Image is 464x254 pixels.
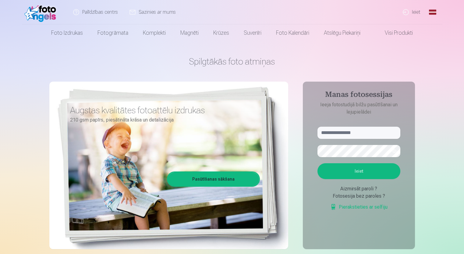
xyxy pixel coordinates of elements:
[317,192,400,200] div: Fotosesija bez paroles ?
[44,24,90,41] a: Foto izdrukas
[206,24,236,41] a: Krūzes
[24,2,59,22] img: /fa1
[90,24,136,41] a: Fotogrāmata
[70,105,255,116] h3: Augstas kvalitātes fotoattēlu izdrukas
[70,116,255,124] p: 210 gsm papīrs, piesātināta krāsa un detalizācija
[269,24,317,41] a: Foto kalendāri
[317,163,400,179] button: Ieiet
[168,172,259,186] a: Pasūtīšanas sākšana
[311,101,406,116] p: Ieeja fotostudijā bilžu pasūtīšanai un lejupielādei
[317,24,368,41] a: Atslēgu piekariņi
[49,56,415,67] h1: Spilgtākās foto atmiņas
[236,24,269,41] a: Suvenīri
[173,24,206,41] a: Magnēti
[136,24,173,41] a: Komplekti
[368,24,420,41] a: Visi produkti
[317,185,400,192] div: Aizmirsāt paroli ?
[311,90,406,101] h4: Manas fotosessijas
[330,203,388,211] a: Pierakstieties ar selfiju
